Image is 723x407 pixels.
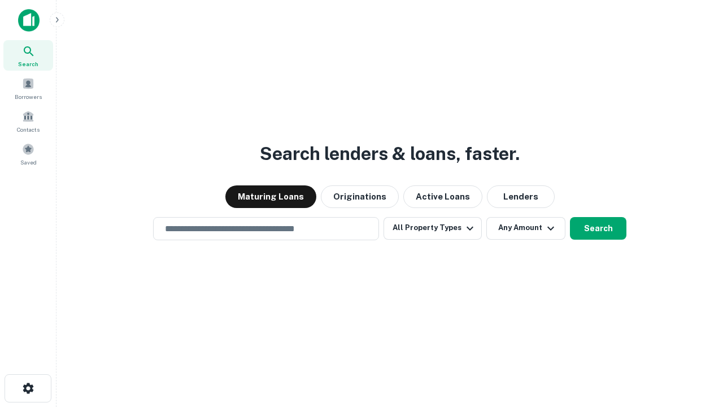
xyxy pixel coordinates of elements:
[403,185,482,208] button: Active Loans
[20,158,37,167] span: Saved
[384,217,482,240] button: All Property Types
[15,92,42,101] span: Borrowers
[486,217,565,240] button: Any Amount
[3,106,53,136] a: Contacts
[18,59,38,68] span: Search
[570,217,626,240] button: Search
[260,140,520,167] h3: Search lenders & loans, faster.
[487,185,555,208] button: Lenders
[3,40,53,71] a: Search
[3,138,53,169] a: Saved
[17,125,40,134] span: Contacts
[3,73,53,103] a: Borrowers
[667,280,723,335] iframe: Chat Widget
[18,9,40,32] img: capitalize-icon.png
[225,185,316,208] button: Maturing Loans
[321,185,399,208] button: Originations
